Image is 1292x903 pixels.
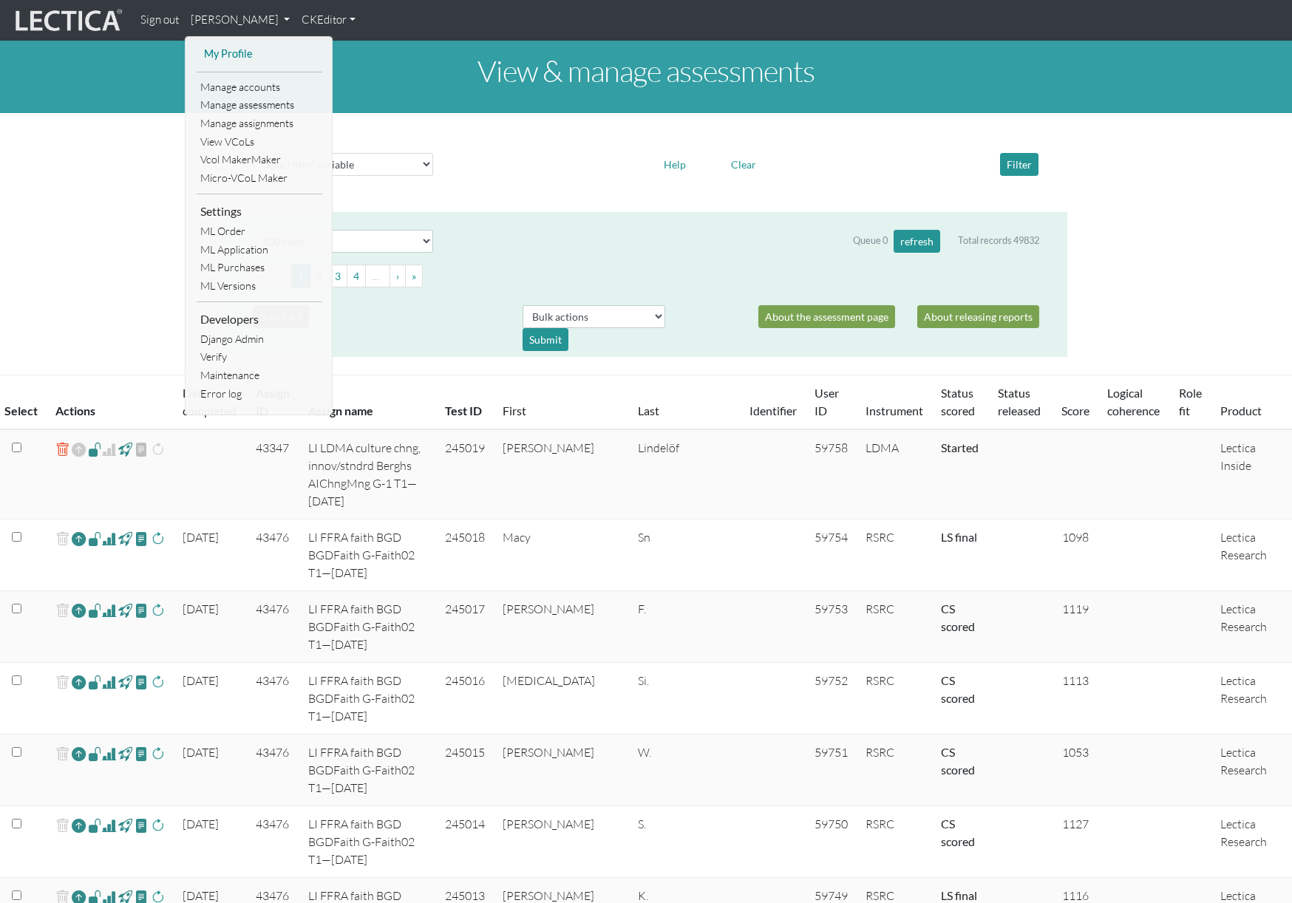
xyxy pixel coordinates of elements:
button: Go to page 3 [328,265,347,287]
a: Error log [197,385,322,403]
td: 43476 [247,519,299,591]
td: 245019 [436,429,494,519]
td: Lectica Inside [1211,429,1292,519]
td: RSRC [857,735,932,806]
a: About releasing reports [917,305,1039,328]
li: Settings [197,200,322,222]
span: view [118,745,132,762]
a: Maintenance [197,367,322,385]
a: CKEditor [296,6,361,35]
a: Reopen [72,815,86,836]
td: F. [629,591,741,663]
span: Analyst score [102,440,116,458]
a: Product [1220,403,1262,418]
span: view [118,530,132,547]
a: delete [55,439,69,460]
td: [DATE] [174,735,247,806]
td: [DATE] [174,519,247,591]
a: ML Application [197,241,322,259]
a: Reopen [72,528,86,550]
a: Manage assessments [197,96,322,115]
td: 59754 [806,519,857,591]
span: Analyst score [102,745,116,763]
td: 59753 [806,591,857,663]
a: Help [657,156,693,170]
td: Lectica Research [1211,591,1292,663]
td: W. [629,735,741,806]
span: 1116 [1062,888,1089,903]
span: view [135,673,149,690]
span: 1113 [1062,673,1089,688]
td: Lectica Research [1211,735,1292,806]
span: view [135,440,149,458]
a: Manage accounts [197,78,322,97]
span: 1098 [1062,530,1089,545]
span: view [135,817,149,834]
a: ML Versions [197,277,322,296]
span: Analyst score [102,530,116,548]
td: RSRC [857,663,932,735]
a: [PERSON_NAME] [185,6,296,35]
span: delete [55,815,69,836]
td: Si. [629,663,741,735]
a: Reopen [72,672,86,693]
td: LI FFRA faith BGD BGDFaith G-Faith02 T1—[DATE] [299,519,436,591]
div: Queue 0 Total records 49832 [853,230,1039,253]
td: LI FFRA faith BGD BGDFaith G-Faith02 T1—[DATE] [299,735,436,806]
td: Lectica Research [1211,806,1292,878]
span: view [88,745,102,762]
a: Identifier [749,403,797,418]
span: delete [55,600,69,621]
th: Assign name [299,375,436,430]
span: rescore [151,530,165,548]
td: 245018 [436,519,494,591]
td: [DATE] [174,806,247,878]
td: [PERSON_NAME] [494,591,629,663]
span: view [88,440,102,457]
a: Micro-VCoL Maker [197,169,322,188]
a: Vcol MakerMaker [197,151,322,169]
span: rescore [151,673,165,691]
td: [PERSON_NAME] [494,429,629,519]
a: Completed = assessment has been completed; CS scored = assessment has been CLAS scored; LS scored... [941,817,975,848]
a: About the assessment page [758,305,895,328]
span: Analyst score [102,602,116,619]
a: Reopen [72,600,86,621]
a: My Profile [200,45,319,64]
span: view [88,817,102,834]
td: [PERSON_NAME] [494,806,629,878]
a: Role fit [1179,386,1202,418]
td: 245015 [436,735,494,806]
a: Verify [197,348,322,367]
td: 43476 [247,735,299,806]
td: [DATE] [174,591,247,663]
a: Reopen [72,743,86,765]
span: delete [55,672,69,693]
span: view [88,673,102,690]
td: 59752 [806,663,857,735]
a: Completed = assessment has been completed; CS scored = assessment has been CLAS scored; LS scored... [941,440,979,454]
a: Logical coherence [1107,386,1160,418]
td: 59750 [806,806,857,878]
td: RSRC [857,806,932,878]
th: Test ID [436,375,494,430]
span: delete [55,743,69,765]
span: 1127 [1062,817,1089,831]
a: Status released [998,386,1041,418]
td: 43476 [247,663,299,735]
td: 245017 [436,591,494,663]
a: Date completed [183,386,237,418]
span: view [118,440,132,457]
a: Status scored [941,386,975,418]
a: ML Order [197,222,322,241]
a: User ID [815,386,839,418]
span: Reopen [72,439,86,460]
a: Sign out [135,6,185,35]
td: 43347 [247,429,299,519]
span: view [88,602,102,619]
td: LDMA [857,429,932,519]
td: Macy [494,519,629,591]
button: Go to next page [390,265,406,287]
a: Instrument [866,403,923,418]
td: 43476 [247,591,299,663]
